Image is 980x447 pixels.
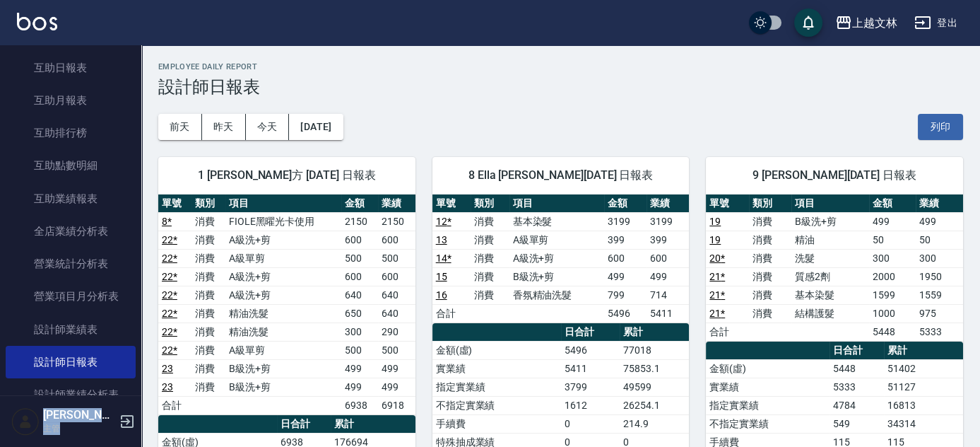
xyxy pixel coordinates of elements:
[341,359,378,378] td: 499
[561,396,620,414] td: 1612
[158,396,191,414] td: 合計
[706,414,830,433] td: 不指定實業績
[449,168,673,182] span: 8 Ella [PERSON_NAME][DATE] 日報表
[647,231,689,249] td: 399
[225,323,341,341] td: 精油洗髮
[471,212,509,231] td: 消費
[620,341,690,359] td: 77018
[341,286,378,304] td: 640
[706,195,963,342] table: a dense table
[432,304,471,323] td: 合計
[916,195,963,213] th: 業績
[561,341,620,359] td: 5496
[225,212,341,231] td: FIOLE黑曜光卡使用
[225,286,341,304] td: A級洗+剪
[509,286,605,304] td: 香氛精油洗髮
[6,52,136,84] a: 互助日報表
[6,182,136,215] a: 互助業績報表
[791,249,869,267] td: 洗髮
[884,342,963,360] th: 累計
[604,195,647,213] th: 金額
[191,231,225,249] td: 消費
[331,415,415,434] th: 累計
[706,195,748,213] th: 單號
[162,381,173,393] a: 23
[175,168,399,182] span: 1 [PERSON_NAME]方 [DATE] 日報表
[620,396,690,414] td: 26254.1
[436,289,447,301] a: 16
[6,378,136,411] a: 設計師業績分析表
[341,323,378,341] td: 300
[830,8,903,37] button: 上越文林
[916,249,963,267] td: 300
[869,267,916,286] td: 2000
[830,342,884,360] th: 日合計
[749,231,791,249] td: 消費
[158,114,202,140] button: 前天
[191,286,225,304] td: 消費
[471,267,509,286] td: 消費
[561,359,620,378] td: 5411
[647,304,689,323] td: 5411
[791,212,869,231] td: B級洗+剪
[647,195,689,213] th: 業績
[869,286,916,304] td: 1599
[706,323,748,341] td: 合計
[647,212,689,231] td: 3199
[43,408,115,422] h5: [PERSON_NAME]
[225,378,341,396] td: B級洗+剪
[162,363,173,374] a: 23
[191,341,225,359] td: 消費
[620,378,690,396] td: 49599
[341,304,378,323] td: 650
[709,216,721,227] a: 19
[6,346,136,378] a: 設計師日報表
[6,280,136,313] a: 營業項目月分析表
[509,249,605,267] td: A級洗+剪
[604,231,647,249] td: 399
[191,323,225,341] td: 消費
[647,249,689,267] td: 600
[471,195,509,213] th: 類別
[432,414,561,433] td: 手續費
[191,249,225,267] td: 消費
[749,212,791,231] td: 消費
[620,323,690,342] th: 累計
[869,323,916,341] td: 5448
[884,359,963,378] td: 51402
[378,286,415,304] td: 640
[471,249,509,267] td: 消費
[830,359,884,378] td: 5448
[749,195,791,213] th: 類別
[916,231,963,249] td: 50
[225,231,341,249] td: A級洗+剪
[225,359,341,378] td: B級洗+剪
[341,212,378,231] td: 2150
[830,414,884,433] td: 549
[432,195,690,323] table: a dense table
[191,378,225,396] td: 消費
[341,249,378,267] td: 500
[432,396,561,414] td: 不指定實業績
[706,378,830,396] td: 實業績
[6,117,136,149] a: 互助排行榜
[6,248,136,280] a: 營業統計分析表
[869,231,916,249] td: 50
[191,359,225,378] td: 消費
[620,359,690,378] td: 75853.1
[378,304,415,323] td: 640
[341,231,378,249] td: 600
[749,304,791,323] td: 消費
[158,195,415,415] table: a dense table
[604,249,647,267] td: 600
[432,341,561,359] td: 金額(虛)
[225,304,341,323] td: 精油洗髮
[709,234,721,245] a: 19
[202,114,246,140] button: 昨天
[277,415,331,434] th: 日合計
[869,304,916,323] td: 1000
[604,304,647,323] td: 5496
[916,323,963,341] td: 5333
[43,422,115,435] p: 主管
[916,304,963,323] td: 975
